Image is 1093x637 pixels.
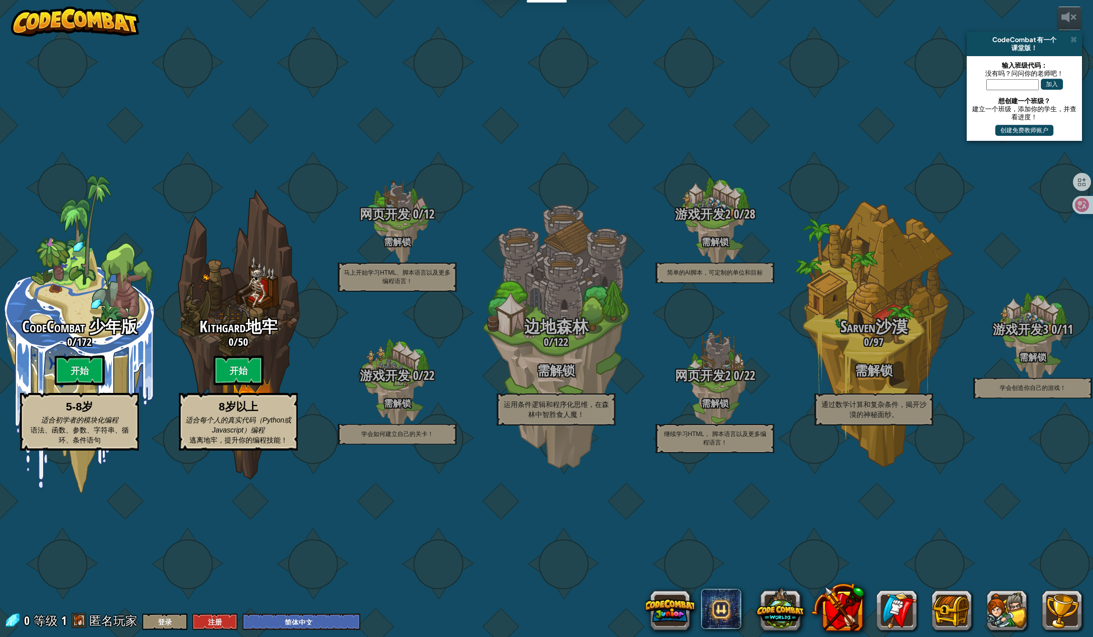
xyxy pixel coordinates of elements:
h3: / [159,336,318,348]
button: 创建免费教师账户 [995,125,1053,136]
h3: / [318,207,477,221]
div: Complete previous world to unlock [159,175,318,493]
span: 适合初学者的模块化编程 [41,416,118,424]
span: Sarven沙漠 [840,316,908,337]
span: 0 [229,334,234,349]
div: 课堂版！ [971,44,1078,52]
span: CodeCombat 少年版 [22,316,137,337]
span: 游戏开发3 [993,321,1048,338]
span: 0 [731,367,739,384]
button: 注册 [192,613,238,630]
span: 1 [61,612,67,628]
span: 网页开发 [360,205,410,223]
span: 运用条件逻辑和程序化思维，在森林中智胜食人魔！ [504,400,609,418]
h3: 需解锁 [794,364,953,377]
span: 0 [67,334,72,349]
span: 0 [544,334,549,349]
span: 122 [553,334,568,349]
span: 22 [423,367,434,384]
span: 0 [864,334,869,349]
h3: / [635,369,794,382]
span: 网页开发2 [675,367,731,384]
button: 加入 [1041,79,1063,90]
span: 马上开始学习HTML、脚本语言以及更多编程语言！ [344,269,451,285]
span: 通过数学计算和复杂条件，揭开沙漠的神秘面纱。 [821,400,927,418]
img: CodeCombat - Learn how to code by playing a game [11,7,139,37]
span: 172 [77,334,92,349]
span: 匿名玩家 [89,612,137,628]
span: 11 [1062,321,1073,338]
strong: 8岁以上 [218,400,258,413]
h3: / [635,207,794,221]
strong: 5-8岁 [66,400,93,413]
span: 游戏开发2 [675,205,731,223]
span: 22 [744,367,755,384]
h4: 需解锁 [318,398,477,408]
btn: 开始 [213,355,264,385]
h4: 需解锁 [635,237,794,247]
h3: 需解锁 [477,364,635,377]
div: 没有吗？问问你的老师吧！ [972,69,1077,77]
span: 学会创造你自己的游戏！ [1000,384,1066,391]
h3: / [318,369,477,382]
span: 游戏开发 [360,367,410,384]
span: 0 [410,367,418,384]
span: 0 [1048,321,1057,338]
span: 学会如何建立自己的关卡！ [361,431,433,438]
span: 边地森林 [524,316,588,337]
span: 50 [238,334,248,349]
span: 简单的AI脚本，可定制的单位和目标 [667,269,763,276]
button: 登录 [142,613,187,630]
span: 0 [24,612,33,628]
span: 28 [744,205,755,223]
span: 0 [731,205,739,223]
span: 0 [410,205,418,223]
span: 等级 [34,612,58,629]
span: 继续学习HTML， 脚本语言以及更多编程语言！ [664,431,766,446]
div: CodeCombat 有一个 [971,36,1078,44]
span: 12 [423,205,434,223]
h4: 需解锁 [635,398,794,408]
span: 97 [873,334,884,349]
span: 语法、函数、参数、字符串、循环、条件语句 [31,426,129,444]
div: 建立一个班级，添加你的学生，并查看进度！ [972,105,1077,121]
h4: 需解锁 [318,237,477,247]
btn: 开始 [55,355,105,385]
h3: / [794,336,953,348]
span: 适合每个人的真实代码（Python或Javascript）编程 [185,416,292,434]
div: 输入班级代码： [972,61,1077,69]
span: Kithgard地牢 [199,316,278,337]
h3: / [477,336,635,348]
button: 音量调节 [1057,7,1082,30]
span: 逃离地牢，提升你的编程技能！ [189,436,288,444]
div: 想创建一个班级？ [972,97,1077,105]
